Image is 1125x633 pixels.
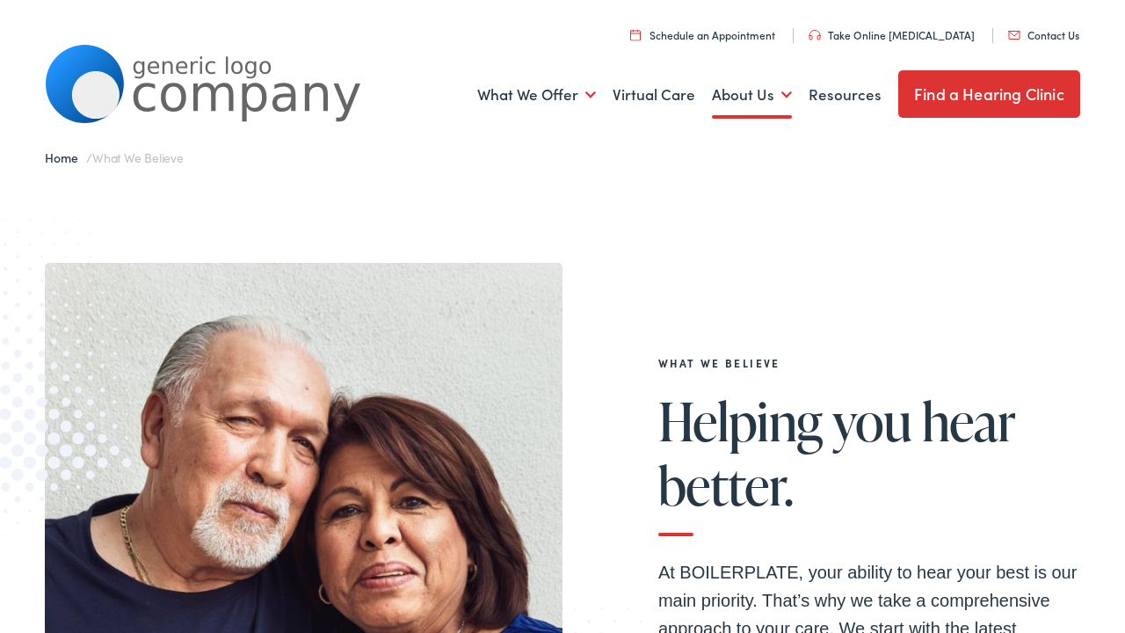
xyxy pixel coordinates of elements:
[1008,31,1020,40] img: utility icon
[712,62,792,127] a: About Us
[898,70,1080,118] a: Find a Hearing Clinic
[658,357,1080,369] h2: What We Believe
[613,62,695,127] a: Virtual Care
[809,30,821,40] img: utility icon
[630,27,775,42] a: Schedule an Appointment
[922,392,1016,450] span: hear
[809,27,975,42] a: Take Online [MEDICAL_DATA]
[630,29,641,40] img: utility icon
[832,392,911,450] span: you
[809,62,882,127] a: Resources
[658,456,794,514] span: better.
[658,392,823,450] span: Helping
[1008,27,1079,42] a: Contact Us
[477,62,596,127] a: What We Offer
